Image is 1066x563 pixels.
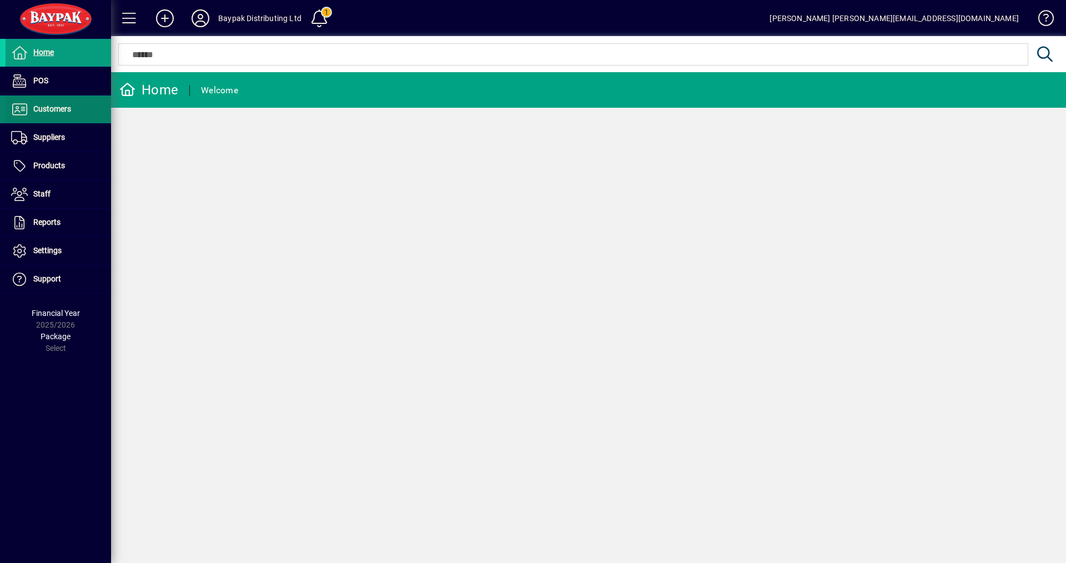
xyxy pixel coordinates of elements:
a: Customers [6,95,111,123]
a: POS [6,67,111,95]
button: Add [147,8,183,28]
span: POS [33,76,48,85]
div: Welcome [201,82,238,99]
div: Home [119,81,178,99]
a: Settings [6,237,111,265]
a: Support [6,265,111,293]
span: Customers [33,104,71,113]
div: [PERSON_NAME] [PERSON_NAME][EMAIL_ADDRESS][DOMAIN_NAME] [770,9,1019,27]
span: Financial Year [32,309,80,318]
span: Products [33,161,65,170]
button: Profile [183,8,218,28]
span: Home [33,48,54,57]
span: Package [41,332,71,341]
div: Baypak Distributing Ltd [218,9,301,27]
span: Suppliers [33,133,65,142]
a: Reports [6,209,111,237]
span: Settings [33,246,62,255]
a: Staff [6,180,111,208]
a: Knowledge Base [1030,2,1052,38]
a: Suppliers [6,124,111,152]
span: Reports [33,218,61,227]
a: Products [6,152,111,180]
span: Support [33,274,61,283]
span: Staff [33,189,51,198]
